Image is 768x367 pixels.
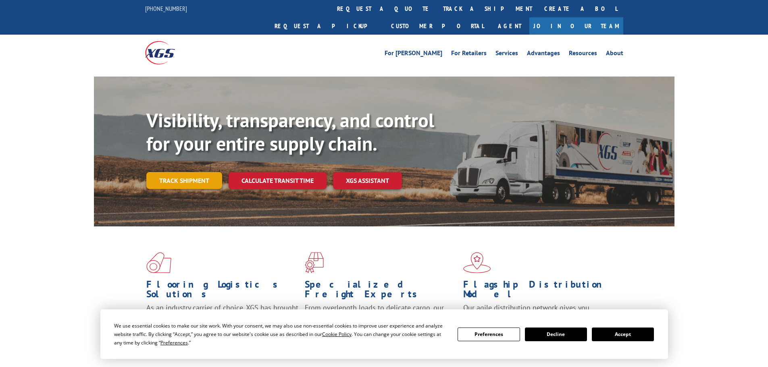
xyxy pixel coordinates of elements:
[305,252,324,273] img: xgs-icon-focused-on-flooring-red
[527,50,560,59] a: Advantages
[146,108,434,156] b: Visibility, transparency, and control for your entire supply chain.
[145,4,187,12] a: [PHONE_NUMBER]
[458,328,520,341] button: Preferences
[569,50,597,59] a: Resources
[114,321,448,347] div: We use essential cookies to make our site work. With your consent, we may also use non-essential ...
[322,331,352,338] span: Cookie Policy
[463,303,612,322] span: Our agile distribution network gives you nationwide inventory management on demand.
[592,328,654,341] button: Accept
[385,50,442,59] a: For [PERSON_NAME]
[451,50,487,59] a: For Retailers
[385,17,490,35] a: Customer Portal
[229,172,327,189] a: Calculate transit time
[333,172,402,189] a: XGS ASSISTANT
[305,303,457,339] p: From overlength loads to delicate cargo, our experienced staff knows the best way to move your fr...
[146,303,298,332] span: As an industry carrier of choice, XGS has brought innovation and dedication to flooring logistics...
[305,280,457,303] h1: Specialized Freight Experts
[529,17,623,35] a: Join Our Team
[606,50,623,59] a: About
[160,339,188,346] span: Preferences
[100,309,668,359] div: Cookie Consent Prompt
[146,280,299,303] h1: Flooring Logistics Solutions
[268,17,385,35] a: Request a pickup
[463,280,616,303] h1: Flagship Distribution Model
[463,252,491,273] img: xgs-icon-flagship-distribution-model-red
[495,50,518,59] a: Services
[146,172,222,189] a: Track shipment
[146,252,171,273] img: xgs-icon-total-supply-chain-intelligence-red
[525,328,587,341] button: Decline
[490,17,529,35] a: Agent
